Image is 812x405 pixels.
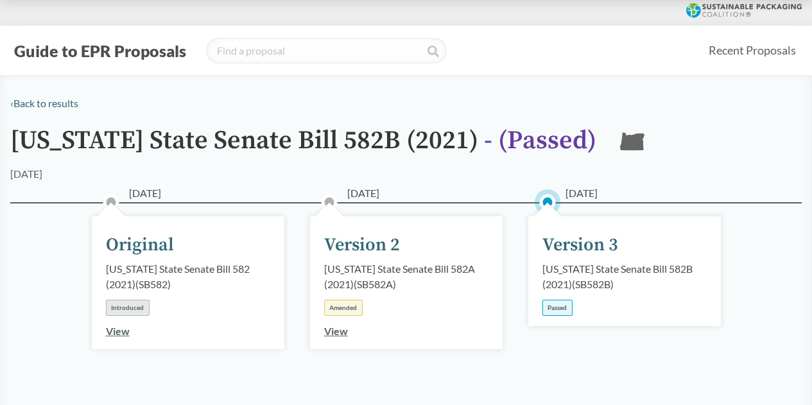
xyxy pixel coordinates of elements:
[324,325,348,337] a: View
[542,261,707,292] div: [US_STATE] State Senate Bill 582B (2021) ( SB582B )
[324,300,363,316] div: Amended
[484,125,596,157] span: - ( Passed )
[206,38,447,64] input: Find a proposal
[10,97,78,109] a: ‹Back to results
[324,232,400,259] div: Version 2
[542,232,618,259] div: Version 3
[106,261,270,292] div: [US_STATE] State Senate Bill 582 (2021) ( SB582 )
[10,166,42,182] div: [DATE]
[106,325,130,337] a: View
[542,300,573,316] div: Passed
[703,36,802,65] a: Recent Proposals
[566,185,598,201] span: [DATE]
[106,300,150,316] div: Introduced
[347,185,379,201] span: [DATE]
[106,232,174,259] div: Original
[10,40,190,61] button: Guide to EPR Proposals
[324,261,488,292] div: [US_STATE] State Senate Bill 582A (2021) ( SB582A )
[129,185,161,201] span: [DATE]
[10,126,596,166] h1: [US_STATE] State Senate Bill 582B (2021)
